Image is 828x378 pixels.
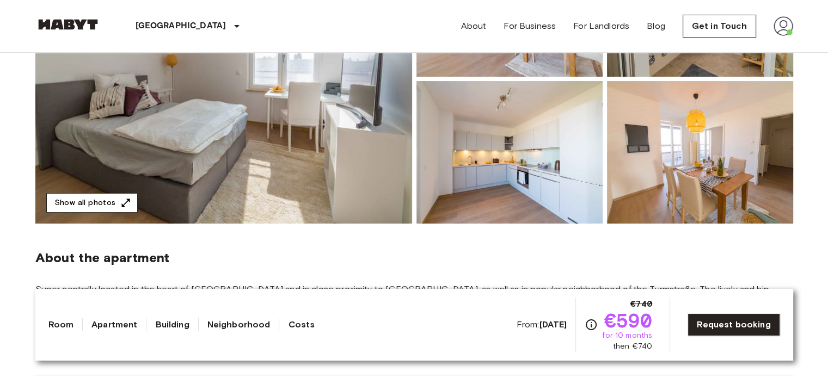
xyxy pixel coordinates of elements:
[647,20,665,33] a: Blog
[774,16,793,36] img: avatar
[461,20,487,33] a: About
[613,341,652,352] span: then €740
[155,318,189,331] a: Building
[688,313,780,336] a: Request booking
[504,20,556,33] a: For Business
[539,319,567,330] b: [DATE]
[35,283,793,307] span: Super centrally located in the heart of [GEOGRAPHIC_DATA] and in close proximity to [GEOGRAPHIC_D...
[35,19,101,30] img: Habyt
[630,298,653,311] span: €740
[91,318,137,331] a: Apartment
[288,318,315,331] a: Costs
[136,20,226,33] p: [GEOGRAPHIC_DATA]
[46,193,138,213] button: Show all photos
[683,15,756,38] a: Get in Touch
[602,330,652,341] span: for 10 months
[35,250,170,266] span: About the apartment
[517,319,567,331] span: From:
[207,318,271,331] a: Neighborhood
[573,20,629,33] a: For Landlords
[585,318,598,331] svg: Check cost overview for full price breakdown. Please note that discounts apply to new joiners onl...
[48,318,74,331] a: Room
[604,311,653,330] span: €590
[607,81,793,224] img: Picture of unit DE-01-007-010-01HF
[416,81,603,224] img: Picture of unit DE-01-007-010-01HF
